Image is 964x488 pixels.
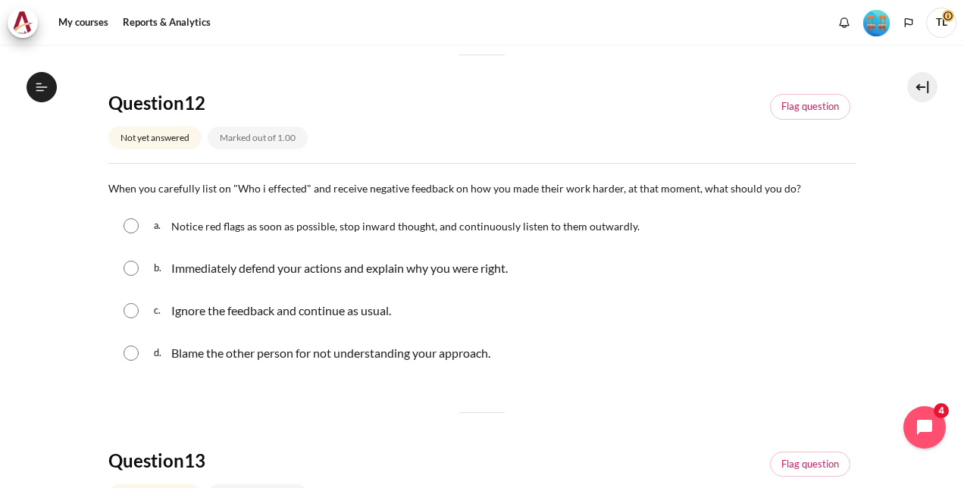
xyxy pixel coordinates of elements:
span: c. [154,299,168,323]
div: Marked out of 1.00 [208,127,308,149]
a: Architeck Architeck [8,8,45,38]
span: When you carefully list on "Who i effected" and receive negative feedback on how you made their w... [108,182,801,195]
h4: Question [108,91,405,114]
span: d. [154,341,168,365]
div: Not yet answered [108,127,202,149]
span: a. [154,214,168,238]
span: 13 [184,449,205,471]
a: My courses [53,8,114,38]
img: Level #4 [863,10,890,36]
img: Architeck [12,11,33,34]
a: Level #4 [857,8,896,36]
a: Flagged [770,452,850,477]
h4: Question [108,449,405,472]
span: 12 [184,92,205,114]
a: Reports & Analytics [117,8,216,38]
div: Level #4 [863,8,890,36]
span: b. [154,256,168,280]
div: Show notification window with no new notifications [833,11,856,34]
p: Immediately defend your actions and explain why you were right. [171,259,508,277]
span: Notice red flags as soon as possible, stop inward thought, and continuously listen to them outwar... [171,220,640,233]
p: Blame the other person for not understanding your approach. [171,344,490,362]
a: User menu [926,8,956,38]
button: Languages [897,11,920,34]
span: TL [926,8,956,38]
p: Ignore the feedback and continue as usual. [171,302,391,320]
a: Flagged [770,94,850,120]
